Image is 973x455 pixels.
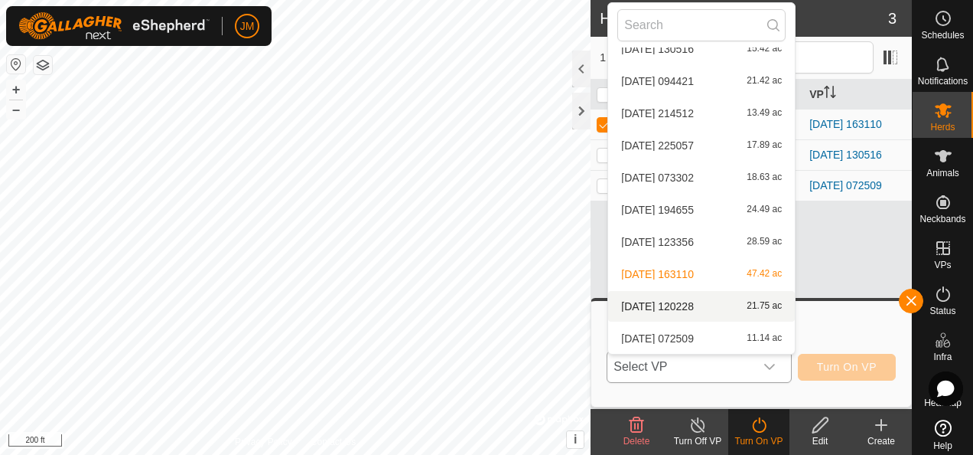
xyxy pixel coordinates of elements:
button: i [567,431,584,448]
li: 2025-07-11 123356 [608,227,795,257]
button: – [7,100,25,119]
span: 17.89 ac [747,140,782,151]
span: VPs [934,260,951,270]
span: Help [933,441,952,450]
span: [DATE] 194655 [621,205,694,215]
button: + [7,80,25,99]
button: Turn On VP [798,354,896,381]
span: Animals [926,169,959,178]
span: [DATE] 225057 [621,140,694,151]
span: 15.42 ac [747,44,782,54]
span: Infra [933,352,952,362]
div: Edit [789,434,851,448]
span: [DATE] 073302 [621,172,694,183]
li: 2025-08-01 072509 [608,323,795,354]
a: [DATE] 163110 [809,118,882,130]
span: 1 selected [600,50,688,66]
div: Create [851,434,912,448]
span: 47.42 ac [747,269,782,280]
span: [DATE] 123356 [621,237,694,247]
div: dropdown trigger [754,352,785,382]
span: [DATE] 130516 [621,44,694,54]
span: Notifications [918,77,968,86]
span: i [574,433,577,446]
span: [DATE] 214512 [621,108,694,119]
a: Privacy Policy [235,435,292,449]
img: Gallagher Logo [18,12,210,40]
span: Delete [623,436,650,447]
span: 18.63 ac [747,172,782,183]
span: 28.59 ac [747,237,782,247]
span: Herds [930,123,955,132]
input: Search [617,9,786,41]
p-sorticon: Activate to sort [824,88,836,100]
span: Turn On VP [817,361,877,373]
span: 21.42 ac [747,76,782,87]
li: 2025-07-15 163110 [608,259,795,290]
li: 2025-07-07 194655 [608,195,795,225]
li: 2025-06-24 094421 [608,66,795,97]
span: [DATE] 072509 [621,333,694,344]
span: [DATE] 163110 [621,269,694,280]
div: Turn Off VP [667,434,728,448]
span: 3 [888,7,897,30]
li: 2025-06-28 214512 [608,98,795,129]
a: [DATE] 130516 [809,149,882,161]
h2: Herds [600,9,888,28]
li: 2025-07-05 073302 [608,162,795,193]
span: [DATE] 094421 [621,76,694,87]
button: Reset Map [7,55,25,74]
li: 2025-06-16 130516 [608,34,795,64]
a: [DATE] 072509 [809,179,882,191]
span: Status [929,306,955,316]
li: 2025-06-30 225057 [608,130,795,161]
a: Contact Us [311,435,356,449]
span: 13.49 ac [747,108,782,119]
span: 24.49 ac [747,205,782,215]
li: 2025-07-19 120228 [608,291,795,322]
span: 21.75 ac [747,301,782,312]
span: [DATE] 120228 [621,301,694,312]
div: Turn On VP [728,434,789,448]
span: Heatmap [924,398,962,408]
span: Neckbands [919,214,965,224]
th: VP [803,80,912,110]
span: 11.14 ac [747,333,782,344]
span: JM [240,18,255,34]
button: Map Layers [34,56,52,74]
span: Select VP [607,352,753,382]
span: Schedules [921,31,964,40]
